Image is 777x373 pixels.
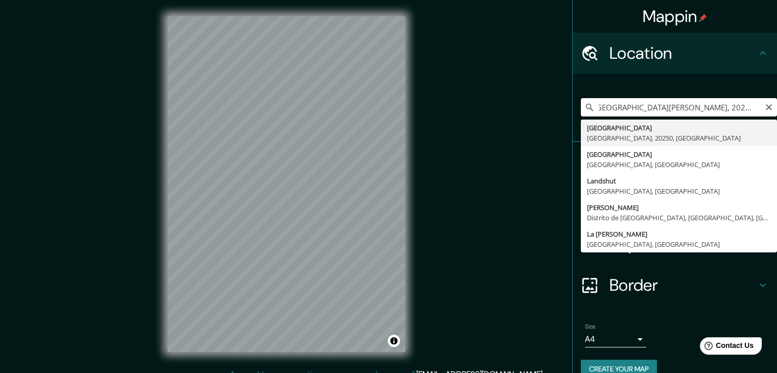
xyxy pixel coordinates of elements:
[587,186,771,196] div: [GEOGRAPHIC_DATA], [GEOGRAPHIC_DATA]
[587,229,771,239] div: La [PERSON_NAME]
[585,322,596,331] label: Size
[573,33,777,74] div: Location
[573,224,777,265] div: Layout
[168,16,405,352] canvas: Map
[388,335,400,347] button: Toggle attribution
[587,149,771,159] div: [GEOGRAPHIC_DATA]
[609,234,757,254] h4: Layout
[699,14,707,22] img: pin-icon.png
[587,176,771,186] div: Landshut
[573,183,777,224] div: Style
[765,102,773,111] button: Clear
[587,159,771,170] div: [GEOGRAPHIC_DATA], [GEOGRAPHIC_DATA]
[609,43,757,63] h4: Location
[585,331,646,347] div: A4
[587,202,771,213] div: [PERSON_NAME]
[581,98,777,116] input: Pick your city or area
[587,133,771,143] div: [GEOGRAPHIC_DATA], 20250, [GEOGRAPHIC_DATA]
[587,213,771,223] div: Distrito de [GEOGRAPHIC_DATA], [GEOGRAPHIC_DATA], [GEOGRAPHIC_DATA]
[573,142,777,183] div: Pins
[686,333,766,362] iframe: Help widget launcher
[587,123,771,133] div: [GEOGRAPHIC_DATA]
[643,6,708,27] h4: Mappin
[587,239,771,249] div: [GEOGRAPHIC_DATA], [GEOGRAPHIC_DATA]
[573,265,777,306] div: Border
[609,275,757,295] h4: Border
